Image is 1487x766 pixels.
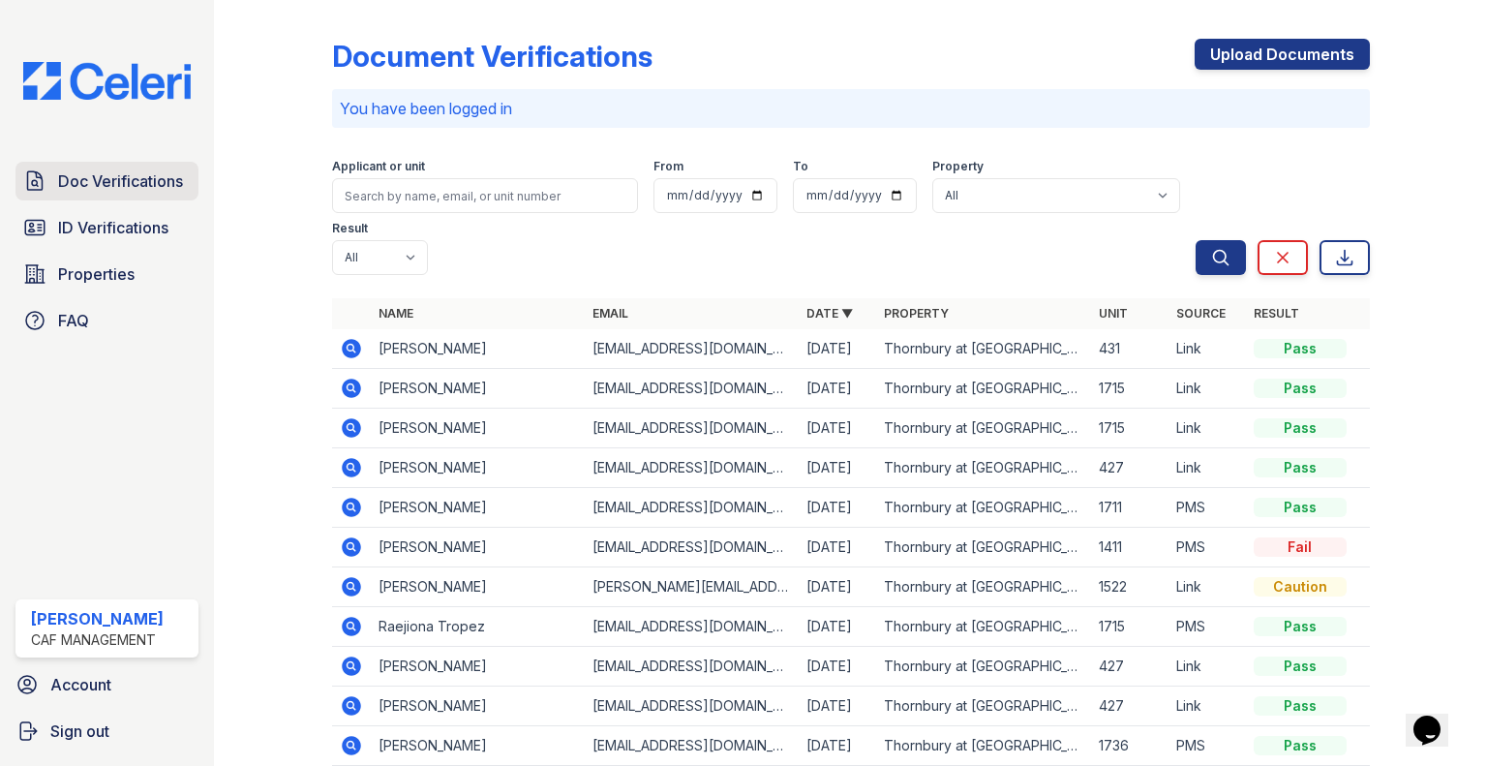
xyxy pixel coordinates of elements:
td: Thornbury at [GEOGRAPHIC_DATA] [876,329,1090,369]
div: Caution [1254,577,1347,597]
td: Link [1168,369,1246,409]
td: [PERSON_NAME] [371,329,585,369]
a: Email [592,306,628,321]
td: Link [1168,687,1246,726]
a: FAQ [15,301,198,340]
a: Source [1176,306,1226,321]
td: 1715 [1091,409,1168,448]
td: 1711 [1091,488,1168,528]
td: Thornbury at [GEOGRAPHIC_DATA] [876,488,1090,528]
div: [PERSON_NAME] [31,607,164,630]
td: [DATE] [799,329,876,369]
div: Pass [1254,498,1347,517]
div: Fail [1254,537,1347,557]
iframe: chat widget [1406,689,1468,747]
td: Link [1168,647,1246,687]
td: Thornbury at [GEOGRAPHIC_DATA] [876,409,1090,448]
label: Result [332,221,368,236]
td: [EMAIL_ADDRESS][DOMAIN_NAME] [585,329,799,369]
td: 427 [1091,687,1168,726]
div: Pass [1254,736,1347,755]
td: [PERSON_NAME] [371,567,585,607]
td: [PERSON_NAME] [371,488,585,528]
div: Pass [1254,418,1347,438]
label: Applicant or unit [332,159,425,174]
td: Raejiona Tropez [371,607,585,647]
td: [DATE] [799,409,876,448]
td: Thornbury at [GEOGRAPHIC_DATA] [876,647,1090,687]
div: Document Verifications [332,39,652,74]
td: 1715 [1091,369,1168,409]
a: Upload Documents [1195,39,1370,70]
td: PMS [1168,607,1246,647]
div: CAF Management [31,630,164,650]
td: Link [1168,409,1246,448]
td: Thornbury at [GEOGRAPHIC_DATA] [876,567,1090,607]
td: [PERSON_NAME][EMAIL_ADDRESS][DOMAIN_NAME] [585,567,799,607]
td: [EMAIL_ADDRESS][DOMAIN_NAME] [585,488,799,528]
span: ID Verifications [58,216,168,239]
td: 1522 [1091,567,1168,607]
td: [PERSON_NAME] [371,687,585,726]
a: Name [379,306,413,321]
img: CE_Logo_Blue-a8612792a0a2168367f1c8372b55b34899dd931a85d93a1a3d3e32e68fde9ad4.png [8,62,206,100]
td: [PERSON_NAME] [371,726,585,766]
div: Pass [1254,696,1347,716]
td: Thornbury at [GEOGRAPHIC_DATA] [876,607,1090,647]
span: FAQ [58,309,89,332]
td: [DATE] [799,528,876,567]
td: [EMAIL_ADDRESS][DOMAIN_NAME] [585,647,799,687]
div: Pass [1254,458,1347,477]
td: Link [1168,448,1246,488]
td: [DATE] [799,607,876,647]
td: [DATE] [799,448,876,488]
td: 431 [1091,329,1168,369]
td: [PERSON_NAME] [371,409,585,448]
td: [DATE] [799,488,876,528]
td: PMS [1168,488,1246,528]
td: 1715 [1091,607,1168,647]
td: 427 [1091,448,1168,488]
td: [DATE] [799,647,876,687]
a: Result [1254,306,1299,321]
label: To [793,159,808,174]
div: Pass [1254,617,1347,636]
td: [EMAIL_ADDRESS][DOMAIN_NAME] [585,687,799,726]
td: 1736 [1091,726,1168,766]
td: Thornbury at [GEOGRAPHIC_DATA] [876,448,1090,488]
td: [EMAIL_ADDRESS][DOMAIN_NAME] [585,607,799,647]
a: Unit [1099,306,1128,321]
label: From [653,159,683,174]
a: Doc Verifications [15,162,198,200]
td: PMS [1168,726,1246,766]
td: 1411 [1091,528,1168,567]
td: [PERSON_NAME] [371,528,585,567]
span: Properties [58,262,135,286]
td: [DATE] [799,369,876,409]
div: Pass [1254,339,1347,358]
a: Property [884,306,949,321]
span: Doc Verifications [58,169,183,193]
td: [PERSON_NAME] [371,448,585,488]
td: Link [1168,567,1246,607]
td: [EMAIL_ADDRESS][DOMAIN_NAME] [585,409,799,448]
td: [EMAIL_ADDRESS][DOMAIN_NAME] [585,726,799,766]
td: Thornbury at [GEOGRAPHIC_DATA] [876,369,1090,409]
a: ID Verifications [15,208,198,247]
div: Pass [1254,379,1347,398]
td: Thornbury at [GEOGRAPHIC_DATA] [876,687,1090,726]
td: PMS [1168,528,1246,567]
td: Thornbury at [GEOGRAPHIC_DATA] [876,528,1090,567]
td: Link [1168,329,1246,369]
div: Pass [1254,657,1347,676]
td: [EMAIL_ADDRESS][DOMAIN_NAME] [585,528,799,567]
a: Sign out [8,712,206,751]
input: Search by name, email, or unit number [332,178,638,213]
td: [DATE] [799,687,876,726]
td: [PERSON_NAME] [371,647,585,687]
td: [DATE] [799,726,876,766]
td: [PERSON_NAME] [371,369,585,409]
a: Account [8,665,206,704]
td: [EMAIL_ADDRESS][DOMAIN_NAME] [585,448,799,488]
